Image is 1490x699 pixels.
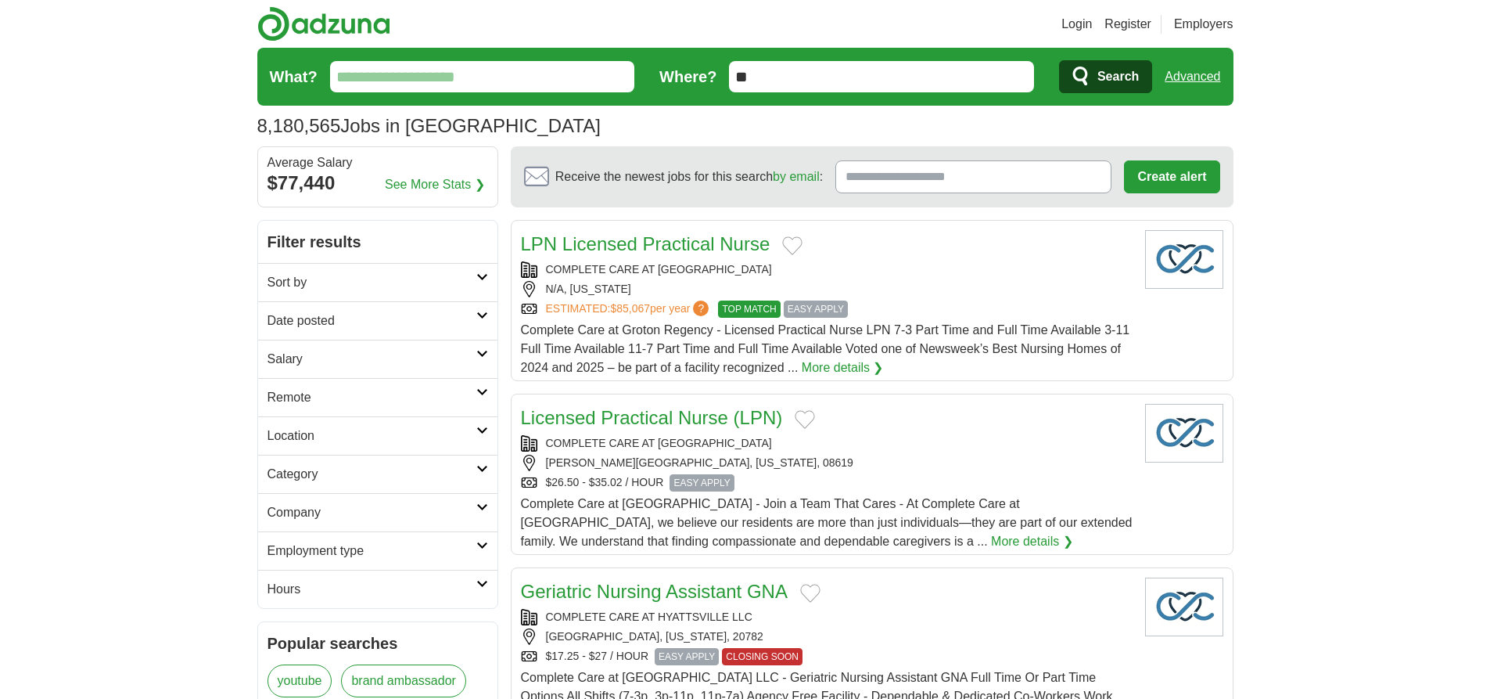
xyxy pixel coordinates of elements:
[1165,61,1220,92] a: Advanced
[257,6,390,41] img: Adzuna logo
[258,570,497,608] a: Hours
[267,312,476,330] h2: Date posted
[267,580,476,599] h2: Hours
[521,407,783,428] a: Licensed Practical Nurse (LPN)
[782,236,802,255] button: Add to favorite jobs
[555,168,823,186] span: Receive the newest jobs for this search :
[521,435,1133,452] div: COMPLETE CARE AT [GEOGRAPHIC_DATA]
[270,65,318,88] label: What?
[784,301,848,318] span: EASY APPLY
[521,281,1133,297] div: N/A, [US_STATE]
[521,648,1133,665] div: $17.25 - $27 / HOUR
[521,474,1133,492] div: $26.50 - $35.02 / HOUR
[1145,578,1223,636] img: Company logo
[258,531,497,570] a: Employment type
[257,115,601,136] h1: Jobs in [GEOGRAPHIC_DATA]
[1145,230,1223,289] img: Company logo
[521,629,1133,645] div: [GEOGRAPHIC_DATA], [US_STATE], 20782
[1124,160,1219,193] button: Create alert
[991,532,1073,551] a: More details ❯
[1097,61,1139,92] span: Search
[258,301,497,340] a: Date posted
[1104,15,1151,34] a: Register
[257,112,341,140] span: 8,180,565
[693,301,709,316] span: ?
[267,665,332,697] a: youtube
[267,427,476,445] h2: Location
[258,221,497,263] h2: Filter results
[267,350,476,369] h2: Salary
[670,474,734,492] span: EASY APPLY
[795,410,815,429] button: Add to favorite jobs
[1174,15,1233,34] a: Employers
[521,581,788,602] a: Geriatric Nursing Assistant GNA
[267,542,476,560] h2: Employment type
[521,455,1133,471] div: [PERSON_NAME][GEOGRAPHIC_DATA], [US_STATE], 08619
[267,503,476,522] h2: Company
[385,175,485,194] a: See More Stats ❯
[267,273,476,292] h2: Sort by
[659,65,716,88] label: Where?
[267,157,488,169] div: Average Salary
[610,302,650,315] span: $85,067
[655,648,719,665] span: EASY APPLY
[718,301,780,318] span: TOP MATCH
[341,665,465,697] a: brand ambassador
[521,323,1130,374] span: Complete Care at Groton Regency - Licensed Practical Nurse LPN 7-3 Part Time and Full Time Availa...
[1145,404,1223,463] img: Company logo
[258,263,497,301] a: Sort by
[267,632,488,655] h2: Popular searches
[521,609,1133,625] div: COMPLETE CARE AT HYATTSVILLE LLC
[802,359,884,377] a: More details ❯
[267,169,488,197] div: $77,440
[521,261,1133,278] div: COMPLETE CARE AT [GEOGRAPHIC_DATA]
[258,340,497,378] a: Salary
[1061,15,1092,34] a: Login
[258,493,497,531] a: Company
[1059,60,1152,93] button: Search
[722,648,802,665] span: CLOSING SOON
[267,388,476,407] h2: Remote
[521,233,770,254] a: LPN Licensed Practical Nurse
[546,301,713,318] a: ESTIMATED:$85,067per year?
[258,455,497,493] a: Category
[258,378,497,416] a: Remote
[800,584,820,603] button: Add to favorite jobs
[773,170,820,183] a: by email
[258,416,497,455] a: Location
[267,465,476,484] h2: Category
[521,497,1133,548] span: Complete Care at [GEOGRAPHIC_DATA] - Join a Team That Cares - At Complete Care at [GEOGRAPHIC_DAT...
